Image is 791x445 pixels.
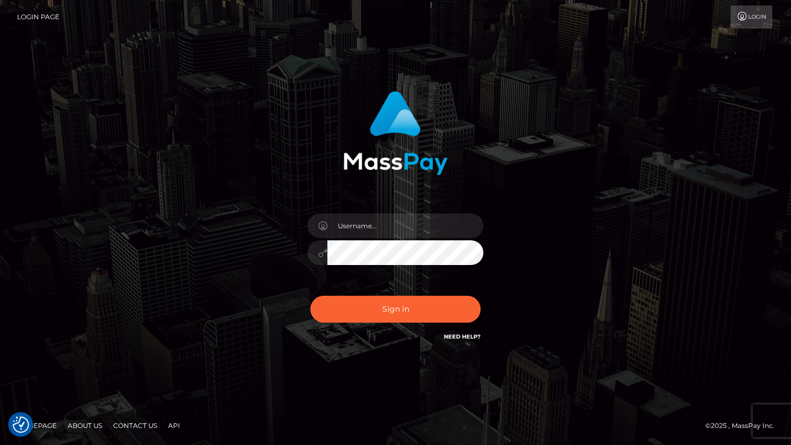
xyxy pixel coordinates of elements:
div: © 2025 , MassPay Inc. [705,420,783,432]
a: Contact Us [109,417,161,434]
button: Sign in [310,296,481,323]
a: Login Page [17,5,59,29]
input: Username... [327,213,483,238]
button: Consent Preferences [13,416,29,433]
a: Login [731,5,772,29]
img: Revisit consent button [13,416,29,433]
a: Need Help? [444,333,481,340]
a: API [164,417,185,434]
img: MassPay Login [343,91,448,175]
a: About Us [63,417,107,434]
a: Homepage [12,417,61,434]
